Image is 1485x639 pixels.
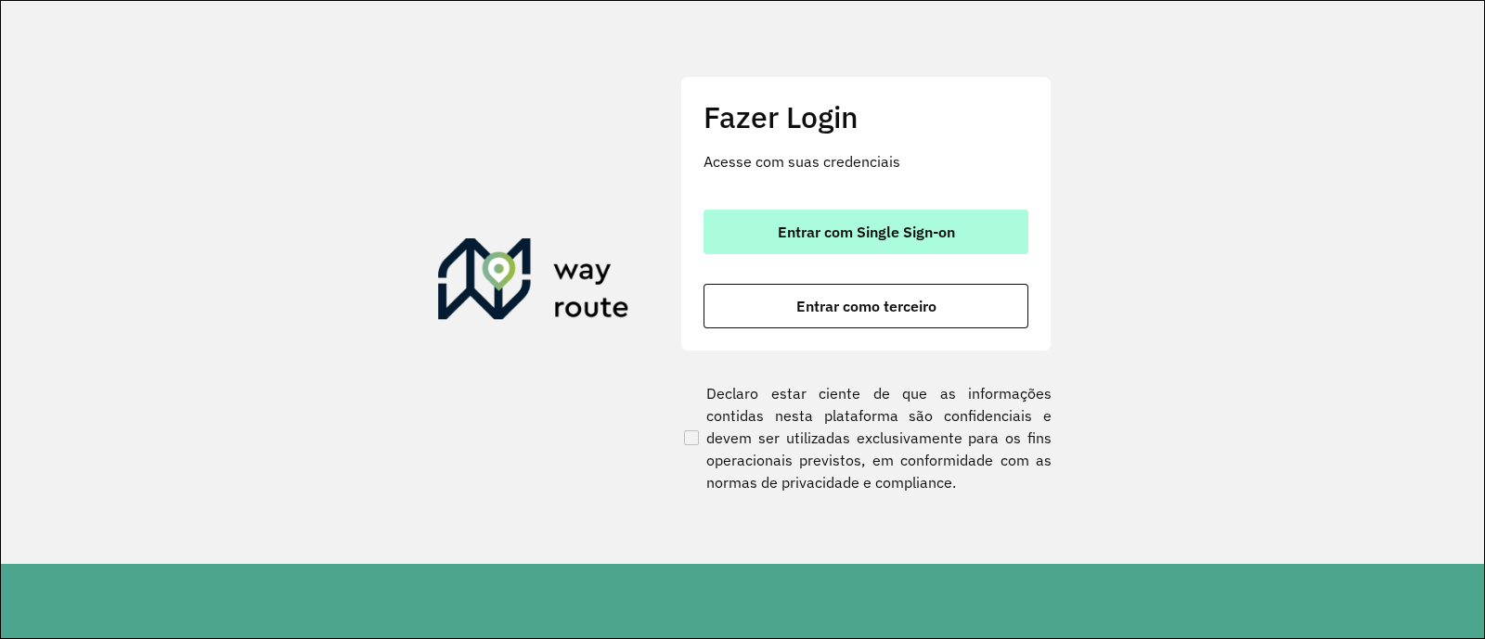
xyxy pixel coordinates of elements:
label: Declaro estar ciente de que as informações contidas nesta plataforma são confidenciais e devem se... [680,382,1052,493]
p: Acesse com suas credenciais [704,150,1028,173]
span: Entrar com Single Sign-on [778,224,955,239]
h2: Fazer Login [704,99,1028,134]
span: Entrar como terceiro [796,299,936,313]
button: button [704,284,1028,328]
img: Roteirizador AmbevTech [438,238,629,327]
button: button [704,210,1028,254]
